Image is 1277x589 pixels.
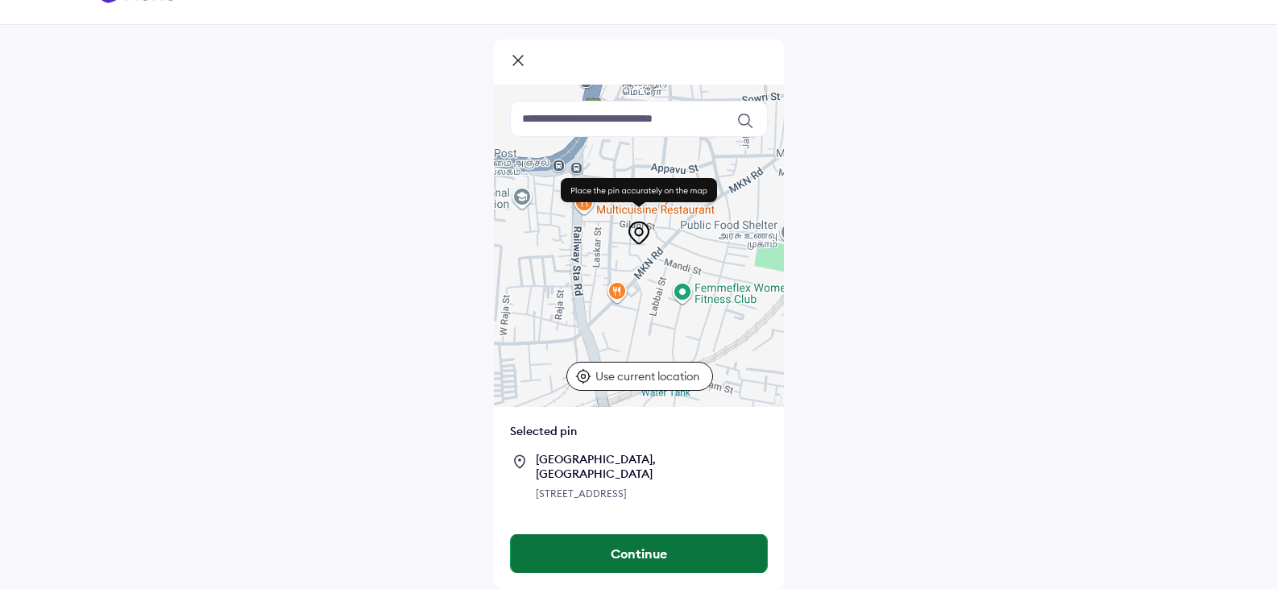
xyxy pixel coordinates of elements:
a: Open this area in Google Maps (opens a new window) [498,386,551,407]
p: Use current location [595,368,703,384]
div: [GEOGRAPHIC_DATA], [GEOGRAPHIC_DATA] [536,452,768,481]
button: Continue [511,534,767,573]
div: [STREET_ADDRESS] [536,486,768,502]
div: Selected pin [510,423,768,439]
